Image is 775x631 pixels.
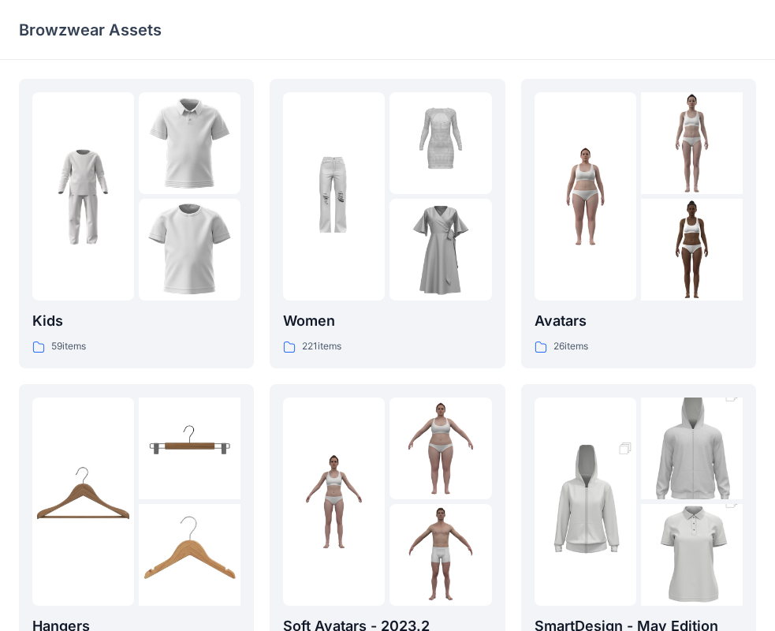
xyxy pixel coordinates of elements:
p: Women [283,310,491,332]
img: folder 3 [641,199,743,301]
p: Kids [32,310,240,332]
p: 59 items [51,338,86,355]
img: folder 2 [139,398,240,499]
img: folder 2 [641,92,743,194]
img: folder 2 [389,92,491,194]
img: folder 3 [139,199,240,301]
p: 221 items [302,338,341,355]
img: folder 3 [389,199,491,301]
p: Avatars [535,310,743,332]
img: folder 1 [32,146,134,248]
img: folder 2 [389,398,491,499]
p: 26 items [553,338,588,355]
a: folder 1folder 2folder 3Women221items [270,79,505,368]
img: folder 2 [139,92,240,194]
img: folder 1 [535,425,636,578]
a: folder 1folder 2folder 3Kids59items [19,79,254,368]
img: folder 1 [32,450,134,552]
img: folder 3 [389,504,491,606]
a: folder 1folder 2folder 3Avatars26items [521,79,756,368]
img: folder 1 [283,450,385,552]
p: Browzwear Assets [19,19,162,41]
img: folder 3 [139,504,240,606]
img: folder 1 [283,146,385,248]
img: folder 1 [535,146,636,248]
img: folder 2 [641,372,743,525]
